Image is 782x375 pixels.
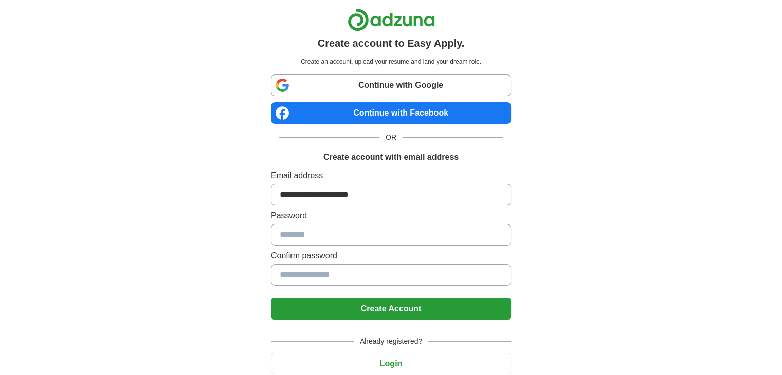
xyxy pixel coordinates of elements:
span: Already registered? [354,336,428,347]
button: Login [271,353,511,374]
label: Password [271,210,511,222]
label: Confirm password [271,250,511,262]
span: OR [379,132,403,143]
label: Email address [271,170,511,182]
img: Adzuna logo [348,8,435,31]
button: Create Account [271,298,511,320]
p: Create an account, upload your resume and land your dream role. [273,57,509,66]
a: Login [271,359,511,368]
h1: Create account with email address [323,151,459,163]
h1: Create account to Easy Apply. [318,35,465,51]
a: Continue with Facebook [271,102,511,124]
a: Continue with Google [271,74,511,96]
